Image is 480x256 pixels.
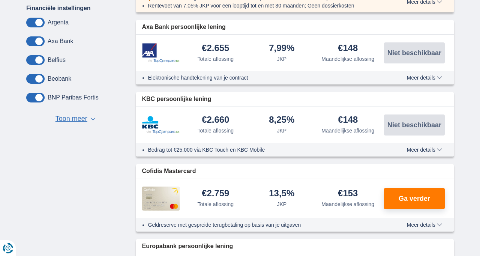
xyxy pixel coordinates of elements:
[53,114,98,124] button: Toon meer ▼
[142,116,180,134] img: product.pl.alt KBC
[407,222,442,227] span: Meer details
[26,5,91,12] label: Financiële instellingen
[269,115,294,125] div: 8,25%
[384,188,445,209] button: Ga verder
[269,44,294,54] div: 7,99%
[148,2,379,9] li: Rentevoet van 7,05% JKP voor een looptijd tot en met 30 maanden; Geen dossierkosten
[338,115,358,125] div: €148
[407,75,442,80] span: Meer details
[142,242,233,251] span: Europabank persoonlijke lening
[387,50,441,56] span: Niet beschikbaar
[321,200,374,208] div: Maandelijkse aflossing
[277,127,286,134] div: JKP
[48,19,69,26] label: Argenta
[202,115,229,125] div: €2.660
[148,146,379,154] li: Bedrag tot €25.000 via KBC Touch en KBC Mobile
[321,55,374,63] div: Maandelijkse aflossing
[401,75,448,81] button: Meer details
[401,222,448,228] button: Meer details
[142,95,211,104] span: KBC persoonlijke lening
[384,114,445,136] button: Niet beschikbaar
[407,147,442,152] span: Meer details
[48,94,99,101] label: BNP Paribas Fortis
[387,122,441,128] span: Niet beschikbaar
[148,221,379,229] li: Geldreserve met gespreide terugbetaling op basis van je uitgaven
[338,44,358,54] div: €148
[55,114,87,124] span: Toon meer
[277,200,286,208] div: JKP
[48,38,73,45] label: Axa Bank
[48,75,71,82] label: Beobank
[142,187,180,211] img: product.pl.alt Cofidis CC
[202,189,229,199] div: €2.759
[142,43,180,63] img: product.pl.alt Axa Bank
[142,23,226,32] span: Axa Bank persoonlijke lening
[321,127,374,134] div: Maandelijkse aflossing
[148,74,379,81] li: Elektronische handtekening van je contract
[269,189,294,199] div: 13,5%
[197,200,234,208] div: Totale aflossing
[90,117,96,120] span: ▼
[399,195,430,202] span: Ga verder
[277,55,286,63] div: JKP
[142,167,196,176] span: Cofidis Mastercard
[202,44,229,54] div: €2.655
[48,57,66,63] label: Belfius
[338,189,358,199] div: €153
[401,147,448,153] button: Meer details
[197,127,234,134] div: Totale aflossing
[384,42,445,63] button: Niet beschikbaar
[197,55,234,63] div: Totale aflossing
